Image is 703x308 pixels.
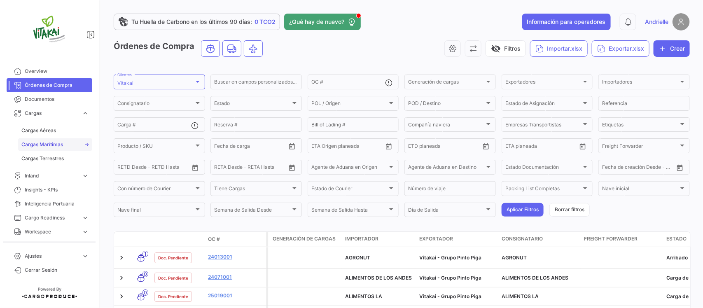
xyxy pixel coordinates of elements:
span: Importador [345,235,378,243]
span: Freight Forwarder [584,235,638,243]
span: Doc. Pendiente [158,275,188,281]
button: Land [223,41,241,56]
span: ¿Qué hay de nuevo? [289,18,344,26]
span: Doc. Pendiente [158,293,188,300]
datatable-header-cell: OC # [205,232,266,246]
input: Hasta [429,144,463,150]
button: Crear [654,40,690,57]
span: Overview [25,68,89,75]
span: ALIMENTOS LA [345,293,382,299]
img: vitakai.png [29,10,70,51]
a: Cargas Terrestres [18,152,92,165]
mat-select-trigger: Vitakai [117,80,133,86]
span: Estado de Courier [311,187,388,193]
a: Inteligencia Portuaria [7,197,92,211]
span: Nave inicial [602,187,679,193]
span: Producto / SKU [117,144,194,150]
a: 25019001 [208,292,263,299]
datatable-header-cell: Consignatario [498,232,581,247]
input: Desde [602,166,617,171]
span: expand_more [82,172,89,180]
a: Cargas Marítimas [18,138,92,151]
input: Desde [408,144,423,150]
span: 0 TCO2 [255,18,276,26]
span: Con número de Courier [117,187,194,193]
span: Ajustes [25,252,78,260]
span: AGRONUT [502,254,527,261]
button: Borrar filtros [549,203,590,217]
input: Hasta [138,166,172,171]
span: Exportador [419,235,453,243]
span: Empresas Transportistas [505,123,582,129]
a: Expand/Collapse Row [117,274,126,282]
input: Desde [505,144,520,150]
span: Semana de Salida Desde [214,208,291,214]
button: Exportar.xlsx [592,40,649,57]
button: Ocean [201,41,220,56]
a: Overview [7,64,92,78]
datatable-header-cell: Exportador [416,232,498,247]
button: visibility_offFiltros [486,40,526,57]
a: Expand/Collapse Row [117,254,126,262]
button: Open calendar [577,140,589,152]
input: Hasta [235,166,269,171]
img: placeholder-user.png [673,13,690,30]
span: 1 [142,251,148,257]
span: POL / Origen [311,102,388,107]
span: 0 [142,289,148,296]
datatable-header-cell: Estado Doc. [151,236,205,243]
span: AGRONUT [345,254,370,261]
span: expand_more [82,214,89,222]
datatable-header-cell: Generación de cargas [268,232,342,247]
span: Agente de Aduana en Origen [311,166,388,171]
button: Importar.xlsx [530,40,588,57]
a: 24071001 [208,273,263,281]
span: Estado [214,102,291,107]
span: Consignatario [117,102,194,107]
span: Consignatario [502,235,543,243]
span: Vitakai - Grupo Pinto Piga [419,254,481,261]
a: Insights - KPIs [7,183,92,197]
span: Freight Forwarder [602,144,679,150]
input: Hasta [235,144,269,150]
span: Insights - KPIs [25,186,89,194]
span: Andrielle [645,18,668,26]
button: Open calendar [286,161,298,174]
span: Inland [25,172,78,180]
datatable-header-cell: Modo de Transporte [131,236,151,243]
button: Air [244,41,262,56]
span: Cargas Terrestres [21,155,64,162]
span: Compañía naviera [408,123,485,129]
span: expand_more [82,228,89,236]
span: OC # [208,236,220,243]
button: Información para operadores [522,14,611,30]
button: Open calendar [189,161,201,174]
button: ¿Qué hay de nuevo? [284,14,361,30]
input: Desde [311,144,326,150]
button: Open calendar [480,140,492,152]
span: Nave final [117,208,194,214]
span: Etiquetas [602,123,679,129]
span: Tiene Cargas [214,187,291,193]
input: Desde [214,166,229,171]
span: Tu Huella de Carbono en los últimos 90 días: [131,18,252,26]
span: Generación de cargas [273,235,336,243]
input: Hasta [526,144,560,150]
input: Desde [214,144,229,150]
span: ALIMENTOS DE LOS ANDES [502,275,568,281]
button: Open calendar [286,140,298,152]
span: expand_more [82,252,89,260]
a: 24013001 [208,253,263,261]
span: POD / Destino [408,102,485,107]
span: Estado Documentación [505,166,582,171]
span: expand_more [82,110,89,117]
span: Cargas [25,110,78,117]
datatable-header-cell: Importador [342,232,416,247]
span: Cerrar Sesión [25,266,89,274]
a: Documentos [7,92,92,106]
span: 0 [142,271,148,277]
span: Generación de cargas [408,80,485,86]
a: Expand/Collapse Row [117,292,126,301]
input: Hasta [623,166,657,171]
h3: Órdenes de Compra [114,40,265,57]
